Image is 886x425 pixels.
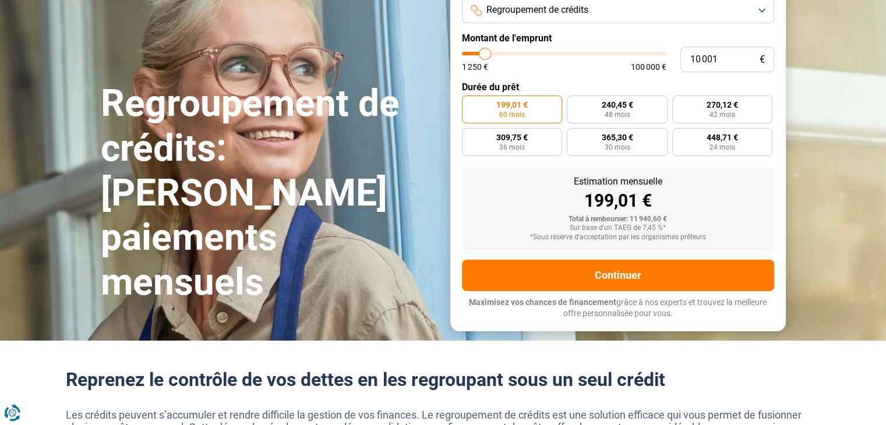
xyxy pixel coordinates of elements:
[469,297,616,307] span: Maximisez vos chances de financement
[462,33,774,44] label: Montant de l'emprunt
[499,111,525,118] span: 60 mois
[471,192,765,210] div: 199,01 €
[499,144,525,151] span: 36 mois
[486,3,588,16] span: Regroupement de crédits
[496,133,528,141] span: 309,75 €
[462,297,774,320] p: grâce à nos experts et trouvez la meilleure offre personnalisée pour vous.
[709,111,735,118] span: 42 mois
[462,63,488,71] span: 1 250 €
[471,215,765,224] div: Total à rembourser: 11 940,60 €
[601,101,633,109] span: 240,45 €
[471,233,765,242] div: *Sous réserve d'acceptation par les organismes prêteurs
[66,369,821,391] h2: Reprenez le contrôle de vos dettes en les regroupant sous un seul crédit
[604,111,630,118] span: 48 mois
[462,260,774,291] button: Continuer
[462,82,774,93] label: Durée du prêt
[601,133,633,141] span: 365,30 €
[604,144,630,151] span: 30 mois
[709,144,735,151] span: 24 mois
[471,224,765,232] div: Sur base d'un TAEG de 7,45 %*
[631,63,666,71] span: 100 000 €
[471,177,765,186] div: Estimation mensuelle
[101,82,436,305] h1: Regroupement de crédits: [PERSON_NAME] paiements mensuels
[707,133,738,141] span: 448,71 €
[760,55,765,65] span: €
[707,101,738,109] span: 270,12 €
[496,101,528,109] span: 199,01 €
